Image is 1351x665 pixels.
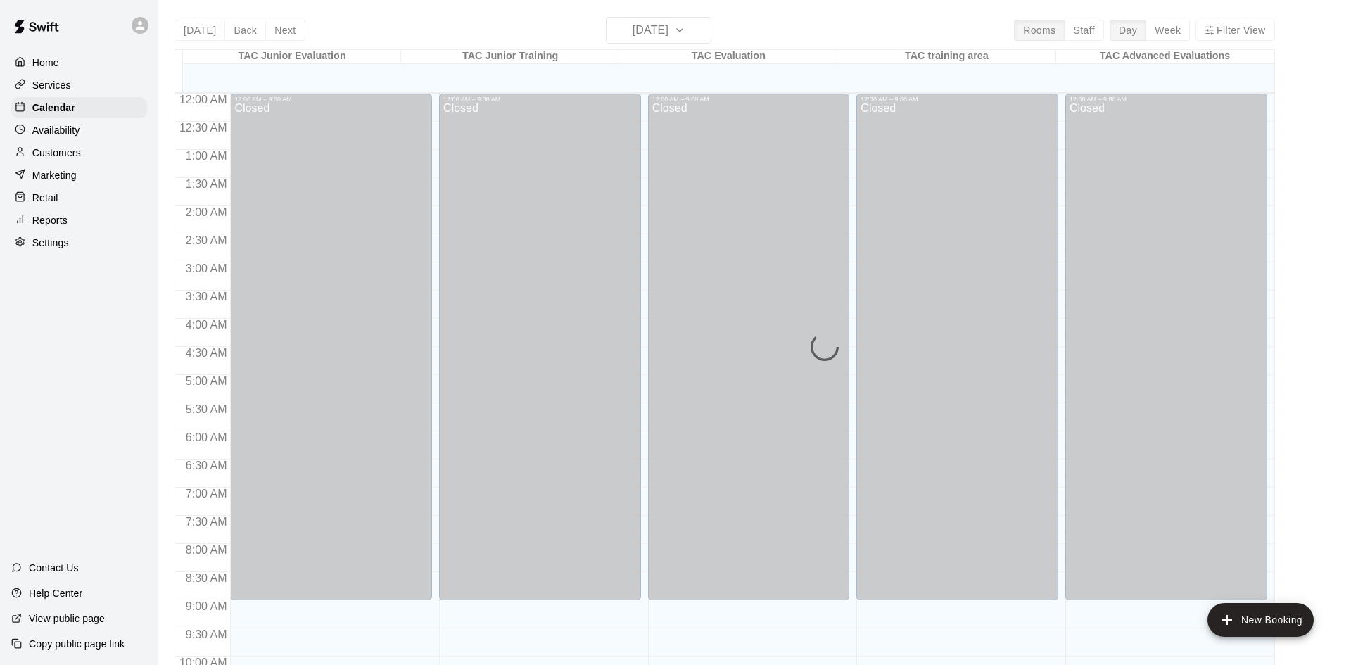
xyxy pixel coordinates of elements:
[182,628,231,640] span: 9:30 AM
[837,50,1055,63] div: TAC training area
[182,544,231,556] span: 8:00 AM
[11,120,147,141] a: Availability
[32,146,81,160] p: Customers
[11,187,147,208] a: Retail
[29,561,79,575] p: Contact Us
[182,206,231,218] span: 2:00 AM
[1070,96,1263,103] div: 12:00 AM – 9:00 AM
[1056,50,1274,63] div: TAC Advanced Evaluations
[182,600,231,612] span: 9:00 AM
[443,96,637,103] div: 12:00 AM – 9:00 AM
[182,347,231,359] span: 4:30 AM
[182,150,231,162] span: 1:00 AM
[182,572,231,584] span: 8:30 AM
[182,431,231,443] span: 6:00 AM
[29,637,125,651] p: Copy public page link
[648,94,850,600] div: 12:00 AM – 9:00 AM: Closed
[619,50,837,63] div: TAC Evaluation
[29,612,105,626] p: View public page
[182,460,231,471] span: 6:30 AM
[234,103,428,605] div: Closed
[182,375,231,387] span: 5:00 AM
[32,123,80,137] p: Availability
[11,52,147,73] a: Home
[182,262,231,274] span: 3:00 AM
[182,178,231,190] span: 1:30 AM
[11,142,147,163] a: Customers
[182,516,231,528] span: 7:30 AM
[443,103,637,605] div: Closed
[182,234,231,246] span: 2:30 AM
[11,232,147,253] a: Settings
[32,56,59,70] p: Home
[1207,603,1314,637] button: add
[32,101,75,115] p: Calendar
[32,191,58,205] p: Retail
[32,168,77,182] p: Marketing
[856,94,1058,600] div: 12:00 AM – 9:00 AM: Closed
[234,96,428,103] div: 12:00 AM – 9:00 AM
[11,210,147,231] a: Reports
[176,94,231,106] span: 12:00 AM
[182,291,231,303] span: 3:30 AM
[32,213,68,227] p: Reports
[401,50,619,63] div: TAC Junior Training
[11,165,147,186] a: Marketing
[183,50,401,63] div: TAC Junior Evaluation
[439,94,641,600] div: 12:00 AM – 9:00 AM: Closed
[182,319,231,331] span: 4:00 AM
[11,97,147,118] a: Calendar
[176,122,231,134] span: 12:30 AM
[1070,103,1263,605] div: Closed
[182,403,231,415] span: 5:30 AM
[230,94,432,600] div: 12:00 AM – 9:00 AM: Closed
[652,96,846,103] div: 12:00 AM – 9:00 AM
[1065,94,1267,600] div: 12:00 AM – 9:00 AM: Closed
[861,103,1054,605] div: Closed
[32,236,69,250] p: Settings
[182,488,231,500] span: 7:00 AM
[652,103,846,605] div: Closed
[861,96,1054,103] div: 12:00 AM – 9:00 AM
[32,78,71,92] p: Services
[29,586,82,600] p: Help Center
[11,75,147,96] a: Services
